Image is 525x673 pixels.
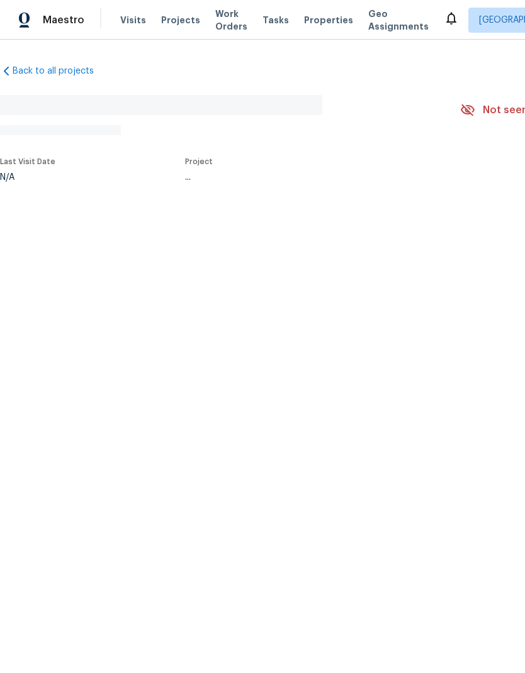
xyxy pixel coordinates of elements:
[161,14,200,26] span: Projects
[43,14,84,26] span: Maestro
[304,14,353,26] span: Properties
[215,8,247,33] span: Work Orders
[262,16,289,25] span: Tasks
[368,8,429,33] span: Geo Assignments
[185,173,427,182] div: ...
[120,14,146,26] span: Visits
[185,158,213,165] span: Project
